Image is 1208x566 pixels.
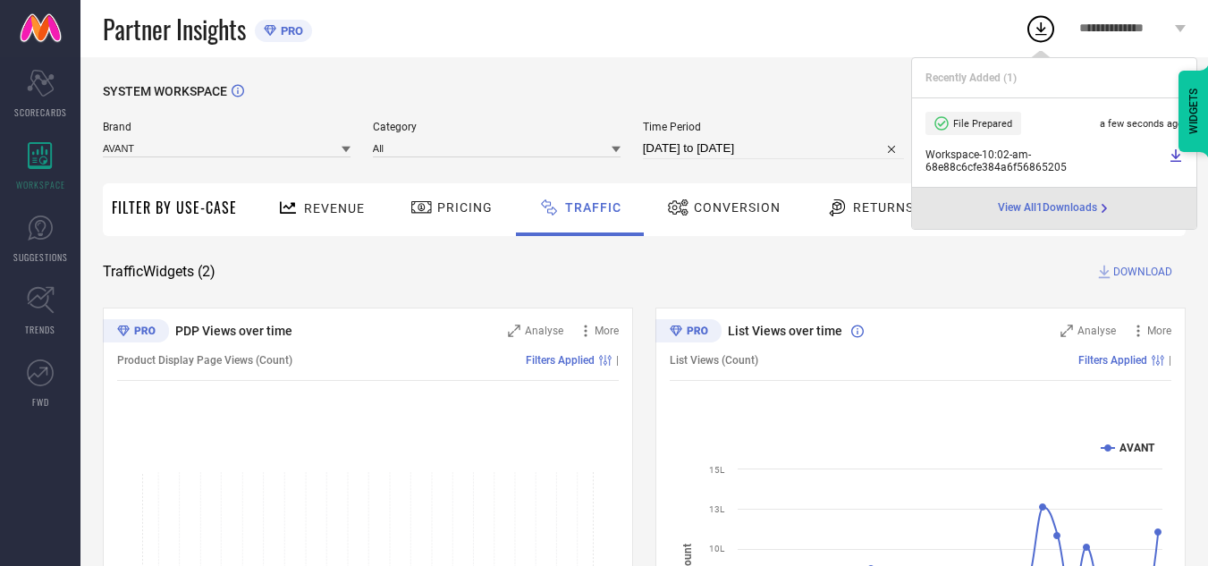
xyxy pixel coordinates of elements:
span: SYSTEM WORKSPACE [103,84,227,98]
div: Premium [103,319,169,346]
span: Revenue [304,201,365,215]
span: PDP Views over time [175,324,292,338]
span: | [1169,354,1171,367]
span: List Views over time [728,324,842,338]
span: Workspace - 10:02-am - 68e88c6cfe384a6f56865205 [925,148,1164,173]
span: Filter By Use-Case [112,197,237,218]
div: Open download list [1025,13,1057,45]
span: Brand [103,121,351,133]
svg: Zoom [1060,325,1073,337]
span: Filters Applied [1078,354,1147,367]
span: Pricing [437,200,493,215]
span: SCORECARDS [14,106,67,119]
span: a few seconds ago [1100,118,1183,130]
span: WORKSPACE [16,178,65,191]
span: Analyse [1077,325,1116,337]
span: FWD [32,395,49,409]
text: AVANT [1119,442,1155,454]
span: | [616,354,619,367]
span: View All 1 Downloads [998,201,1097,215]
div: Open download page [998,201,1111,215]
span: TRENDS [25,323,55,336]
span: File Prepared [953,118,1012,130]
span: More [595,325,619,337]
div: Premium [655,319,722,346]
span: Traffic [565,200,621,215]
span: Returns [853,200,914,215]
a: Download [1169,148,1183,173]
span: DOWNLOAD [1113,263,1172,281]
text: 13L [709,504,725,514]
span: Product Display Page Views (Count) [117,354,292,367]
svg: Zoom [508,325,520,337]
span: PRO [276,24,303,38]
span: Recently Added ( 1 ) [925,72,1017,84]
text: 15L [709,465,725,475]
span: Analyse [525,325,563,337]
span: More [1147,325,1171,337]
a: View All1Downloads [998,201,1111,215]
span: List Views (Count) [670,354,758,367]
input: Select time period [643,138,905,159]
text: 10L [709,544,725,553]
span: Filters Applied [526,354,595,367]
span: Category [373,121,621,133]
span: Time Period [643,121,905,133]
span: Partner Insights [103,11,246,47]
span: SUGGESTIONS [13,250,68,264]
span: Conversion [694,200,781,215]
span: Traffic Widgets ( 2 ) [103,263,215,281]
